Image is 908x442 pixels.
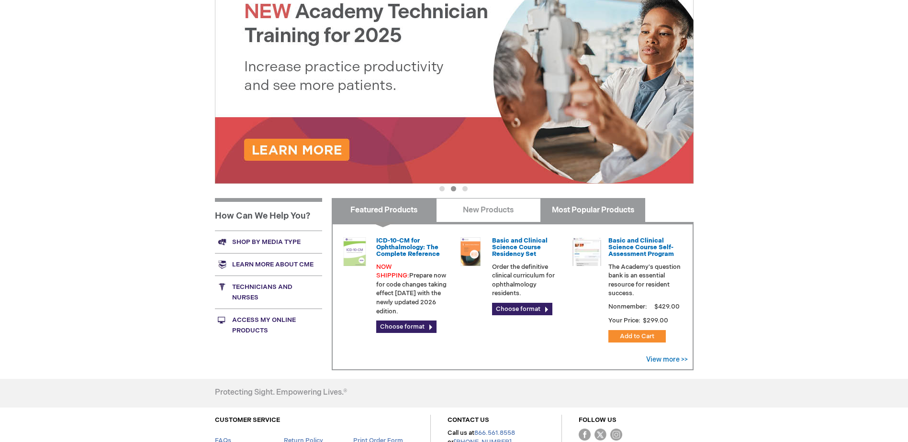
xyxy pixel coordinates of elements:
img: 02850963u_47.png [456,237,485,266]
a: Choose format [376,320,437,333]
p: Order the definitive clinical curriculum for ophthalmology residents. [492,263,565,298]
h1: How Can We Help You? [215,198,322,231]
a: Choose format [492,303,552,315]
button: 1 of 3 [439,186,445,191]
a: FOLLOW US [579,416,617,424]
button: 3 of 3 [462,186,468,191]
img: bcscself_20.jpg [572,237,601,266]
button: Add to Cart [608,330,666,343]
button: 2 of 3 [451,186,456,191]
p: Prepare now for code changes taking effect [DATE] with the newly updated 2026 edition. [376,263,449,316]
a: CUSTOMER SERVICE [215,416,280,424]
a: Learn more about CME [215,253,322,276]
a: Basic and Clinical Science Course Residency Set [492,237,548,258]
strong: Your Price: [608,317,640,324]
img: 0120008u_42.png [340,237,369,266]
a: Featured Products [332,198,437,222]
a: Most Popular Products [540,198,645,222]
span: $429.00 [653,303,681,310]
h4: Protecting Sight. Empowering Lives.® [215,388,347,397]
strong: Nonmember: [608,301,647,313]
img: Facebook [579,429,591,441]
a: 866.561.8558 [474,429,515,437]
font: NOW SHIPPING: [376,263,409,280]
p: The Academy's question bank is an essential resource for resident success. [608,263,681,298]
a: ICD-10-CM for Ophthalmology: The Complete Reference [376,237,440,258]
span: $299.00 [642,317,670,324]
img: Twitter [594,429,606,441]
a: Access My Online Products [215,309,322,342]
a: Technicians and nurses [215,276,322,309]
a: CONTACT US [448,416,489,424]
img: instagram [610,429,622,441]
a: New Products [436,198,541,222]
a: Basic and Clinical Science Course Self-Assessment Program [608,237,674,258]
span: Add to Cart [620,332,654,340]
a: View more >> [646,355,688,364]
a: Shop by media type [215,231,322,253]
